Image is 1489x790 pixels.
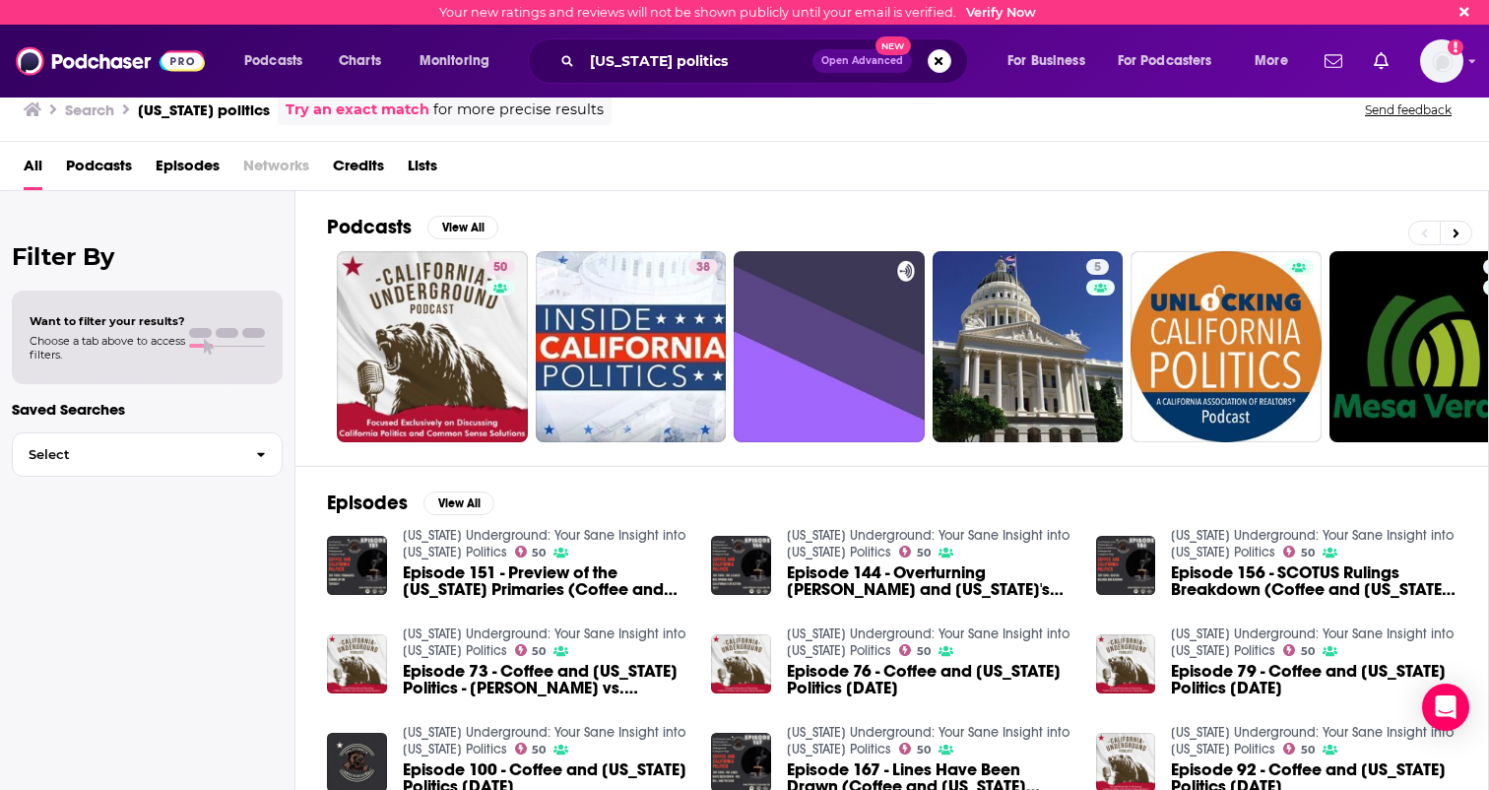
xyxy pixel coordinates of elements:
button: open menu [1105,45,1241,77]
span: 38 [696,258,710,278]
img: Episode 156 - SCOTUS Rulings Breakdown (Coffee and California Politics) [1096,536,1156,596]
a: 50 [1283,644,1315,656]
button: Show profile menu [1420,39,1463,83]
a: 50 [337,251,528,442]
a: Lists [408,150,437,190]
a: Try an exact match [286,99,429,121]
a: 50 [899,743,931,755]
a: 50 [899,644,931,656]
button: View All [423,492,494,515]
a: 50 [515,546,547,558]
button: open menu [406,45,515,77]
a: Show notifications dropdown [1317,44,1350,78]
span: 50 [1301,549,1315,558]
img: Episode 76 - Coffee and California Politics 6.30.21 [711,634,771,694]
span: Want to filter your results? [30,314,185,328]
p: Saved Searches [12,400,283,419]
a: Episode 151 - Preview of the California Primaries (Coffee and California Politics) [327,536,387,596]
div: Open Intercom Messenger [1422,684,1469,731]
input: Search podcasts, credits, & more... [582,45,812,77]
span: 50 [1301,647,1315,656]
span: Podcasts [244,47,302,75]
a: Credits [333,150,384,190]
span: Monitoring [420,47,489,75]
h2: Podcasts [327,215,412,239]
h3: [US_STATE] politics [138,100,270,119]
span: Episode 79 - Coffee and [US_STATE] Politics [DATE] [1171,663,1457,696]
a: Verify Now [966,5,1036,20]
button: open menu [230,45,328,77]
a: Episodes [156,150,220,190]
span: 50 [532,549,546,558]
a: Charts [326,45,393,77]
span: Episode 73 - Coffee and [US_STATE] Politics - [PERSON_NAME] vs. [PERSON_NAME] [403,663,688,696]
span: 5 [1094,258,1101,278]
h3: Search [65,100,114,119]
svg: Email not verified [1448,39,1463,55]
a: 50 [515,743,547,755]
a: PodcastsView All [327,215,498,239]
span: Charts [339,47,381,75]
a: California Underground: Your Sane Insight into California Politics [403,724,685,757]
span: More [1255,47,1288,75]
a: California Underground: Your Sane Insight into California Politics [403,625,685,659]
h2: Episodes [327,491,408,515]
a: Episode 73 - Coffee and California Politics - Kim vs. Candace [403,663,688,696]
a: 38 [536,251,727,442]
a: 50 [899,546,931,558]
a: Episode 79 - Coffee and California Politics 7.14.21 [1171,663,1457,696]
span: All [24,150,42,190]
a: Episode 144 - Overturning Roe and California's Reaction To It (Coffee and California Politics) [787,564,1072,598]
span: Episode 76 - Coffee and [US_STATE] Politics [DATE] [787,663,1072,696]
span: New [875,36,911,55]
a: California Underground: Your Sane Insight into California Politics [1171,724,1454,757]
a: 50 [1283,743,1315,755]
a: Episode 151 - Preview of the California Primaries (Coffee and California Politics) [403,564,688,598]
a: Episode 79 - Coffee and California Politics 7.14.21 [1096,634,1156,694]
span: 50 [917,746,931,755]
button: open menu [994,45,1110,77]
button: Open AdvancedNew [812,49,912,73]
a: 50 [515,644,547,656]
span: For Podcasters [1118,47,1212,75]
span: 50 [532,647,546,656]
button: open menu [1241,45,1313,77]
a: 38 [688,259,718,275]
button: Select [12,432,283,477]
span: 50 [493,258,507,278]
span: Select [13,448,240,461]
a: California Underground: Your Sane Insight into California Politics [403,527,685,560]
button: View All [427,216,498,239]
div: Search podcasts, credits, & more... [547,38,987,84]
a: EpisodesView All [327,491,494,515]
button: Send feedback [1359,101,1457,118]
a: 5 [933,251,1124,442]
img: Episode 144 - Overturning Roe and California's Reaction To It (Coffee and California Politics) [711,536,771,596]
span: Episode 151 - Preview of the [US_STATE] Primaries (Coffee and [US_STATE] Politics) [403,564,688,598]
a: California Underground: Your Sane Insight into California Politics [787,724,1069,757]
span: 50 [532,746,546,755]
a: Podcasts [66,150,132,190]
span: 50 [1301,746,1315,755]
a: California Underground: Your Sane Insight into California Politics [1171,625,1454,659]
span: Choose a tab above to access filters. [30,334,185,362]
span: Networks [243,150,309,190]
img: Episode 73 - Coffee and California Politics - Kim vs. Candace [327,634,387,694]
img: User Profile [1420,39,1463,83]
span: for more precise results [433,99,604,121]
a: Episode 76 - Coffee and California Politics 6.30.21 [787,663,1072,696]
span: For Business [1007,47,1085,75]
h2: Filter By [12,242,283,271]
img: Podchaser - Follow, Share and Rate Podcasts [16,42,205,80]
a: California Underground: Your Sane Insight into California Politics [1171,527,1454,560]
a: California Underground: Your Sane Insight into California Politics [787,527,1069,560]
